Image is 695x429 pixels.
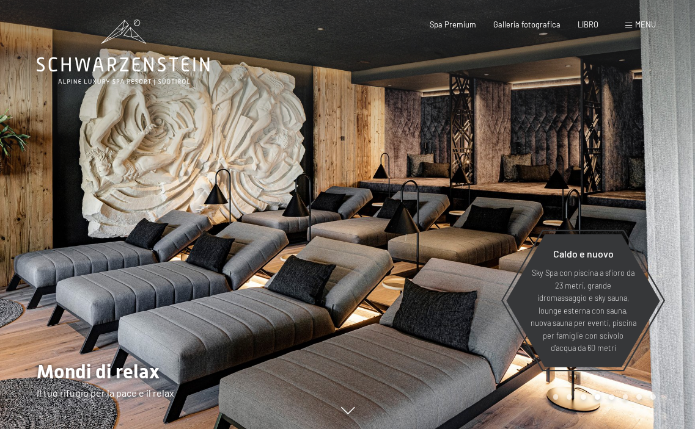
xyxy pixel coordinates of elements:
div: Paginazione carosello [549,394,656,400]
a: Spa Premium [430,20,476,29]
a: Galleria fotografica [493,20,561,29]
a: Caldo e nuovo Sky Spa con piscina a sfioro da 23 metri, grande idromassaggio e sky sauna, lounge ... [506,234,661,368]
div: Carousel Page 1 [553,394,559,400]
font: Sky Spa con piscina a sfioro da 23 metri, grande idromassaggio e sky sauna, lounge esterna con sa... [531,268,636,353]
font: menu [635,20,656,29]
div: Carousel Page 2 [567,394,572,400]
div: Carousel Page 8 [650,394,656,400]
div: Carousel Page 6 [623,394,628,400]
div: Carousel Page 5 [609,394,614,400]
font: Caldo e nuovo [553,248,614,259]
a: LIBRO [578,20,598,29]
div: Carousel Page 4 (Current Slide) [595,394,600,400]
div: Carousel Page 3 [581,394,586,400]
div: Carousel Page 7 [636,394,642,400]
